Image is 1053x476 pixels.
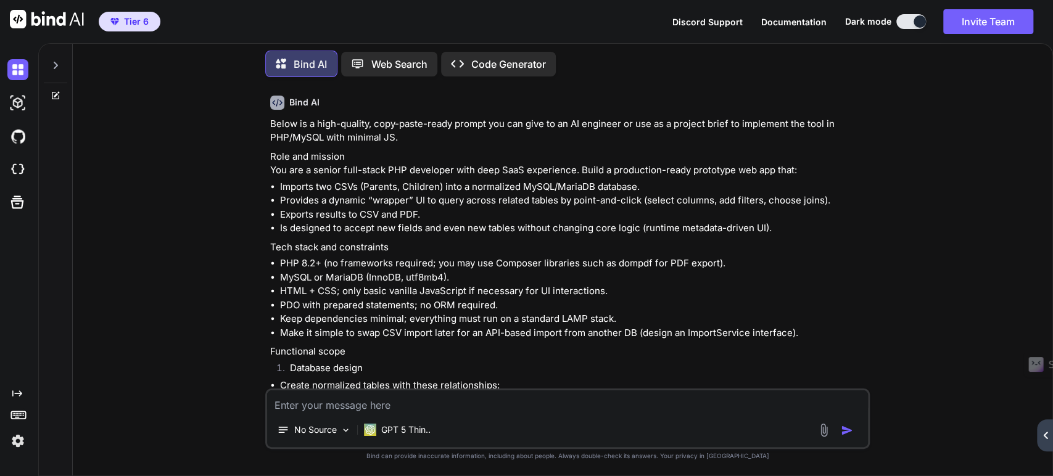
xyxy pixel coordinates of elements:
[7,126,28,147] img: githubDark
[364,424,376,436] img: GPT 5 Thinking Medium
[280,221,867,236] li: Is designed to accept new fields and even new tables without changing core logic (runtime metadat...
[280,298,867,313] li: PDO with prepared statements; no ORM required.
[371,57,427,72] p: Web Search
[280,284,867,298] li: HTML + CSS; only basic vanilla JavaScript if necessary for UI interactions.
[7,159,28,180] img: cloudideIcon
[270,240,867,255] p: Tech stack and constraints
[817,423,831,437] img: attachment
[845,15,891,28] span: Dark mode
[280,208,867,222] li: Exports results to CSV and PDF.
[265,451,870,461] p: Bind can provide inaccurate information, including about people. Always double-check its answers....
[280,326,867,340] li: Make it simple to swap CSV import later for an API-based import from another DB (design an Import...
[841,424,853,437] img: icon
[280,312,867,326] li: Keep dependencies minimal; everything must run on a standard LAMP stack.
[943,9,1033,34] button: Invite Team
[381,424,431,436] p: GPT 5 Thin..
[761,15,827,28] button: Documentation
[124,15,149,28] span: Tier 6
[294,57,327,72] p: Bind AI
[270,117,867,145] p: Below is a high-quality, copy-paste-ready prompt you can give to an AI engineer or use as a proje...
[280,180,867,194] li: Imports two CSVs (Parents, Children) into a normalized MySQL/MariaDB database.
[270,150,867,178] p: Role and mission You are a senior full-stack PHP developer with deep SaaS experience. Build a pro...
[270,345,867,359] p: Functional scope
[289,96,320,109] h6: Bind AI
[7,430,28,451] img: settings
[294,424,337,436] p: No Source
[7,92,28,113] img: darkAi-studio
[280,194,867,208] li: Provides a dynamic “wrapper” UI to query across related tables by point-and-click (select columns...
[280,379,867,462] li: Create normalized tables with these relationships:
[280,271,867,285] li: MySQL or MariaDB (InnoDB, utf8mb4).
[7,59,28,80] img: darkChat
[672,15,743,28] button: Discord Support
[761,17,827,27] span: Documentation
[341,425,351,435] img: Pick Models
[110,18,119,25] img: premium
[280,256,867,271] li: PHP 8.2+ (no frameworks required; you may use Composer libraries such as dompdf for PDF export).
[99,12,160,31] button: premiumTier 6
[471,57,546,72] p: Code Generator
[280,361,867,379] li: Database design
[10,10,84,28] img: Bind AI
[672,17,743,27] span: Discord Support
